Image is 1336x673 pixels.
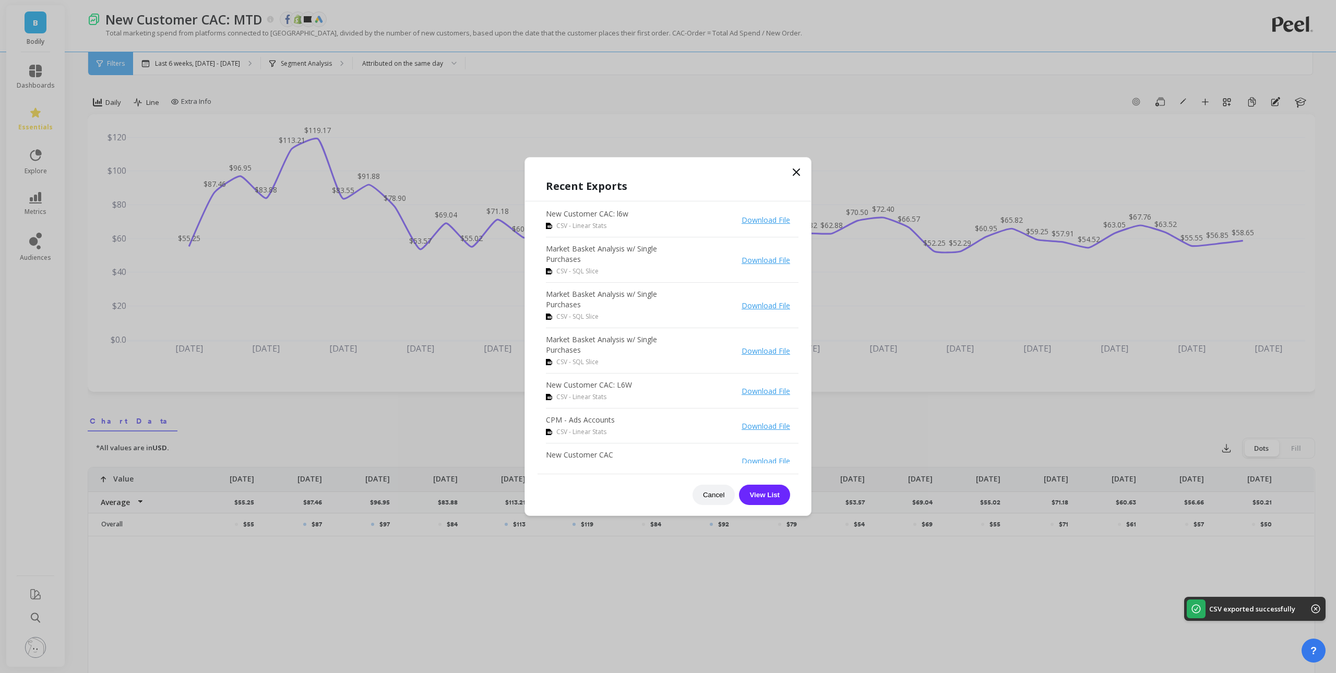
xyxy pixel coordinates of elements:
[693,485,735,505] button: Cancel
[556,357,599,367] span: CSV - SQL Slice
[546,394,552,400] img: csv icon
[742,346,790,356] a: Download File
[742,421,790,431] a: Download File
[546,223,552,229] img: csv icon
[556,312,599,321] span: CSV - SQL Slice
[546,178,790,194] h1: Recent Exports
[742,301,790,310] a: Download File
[739,485,790,505] button: View List
[546,415,615,425] p: CPM - Ads Accounts
[546,429,552,435] img: csv icon
[556,427,606,437] span: CSV - Linear Stats
[546,244,692,265] p: Market Basket Analysis w/ Single Purchases
[546,359,552,365] img: csv icon
[556,221,606,231] span: CSV - Linear Stats
[742,255,790,265] a: Download File
[546,289,692,310] p: Market Basket Analysis w/ Single Purchases
[1310,643,1317,658] span: ?
[1302,639,1326,663] button: ?
[556,392,606,402] span: CSV - Linear Stats
[742,456,790,466] a: Download File
[742,215,790,225] a: Download File
[556,267,599,276] span: CSV - SQL Slice
[742,386,790,396] a: Download File
[546,314,552,320] img: csv icon
[546,380,632,390] p: New Customer CAC: L6W
[546,268,552,274] img: csv icon
[1209,604,1295,614] p: CSV exported successfully
[546,209,628,219] p: New Customer CAC: l6w
[546,450,613,460] p: New Customer CAC
[546,334,692,355] p: Market Basket Analysis w/ Single Purchases
[556,462,606,472] span: CSV - Linear Stats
